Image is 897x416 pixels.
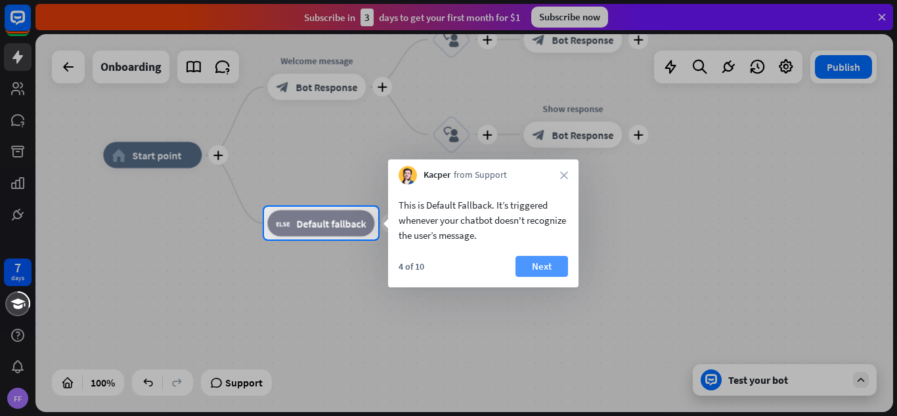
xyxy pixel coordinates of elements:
[515,256,568,277] button: Next
[296,217,366,230] span: Default fallback
[399,260,424,272] div: 4 of 10
[454,169,507,182] span: from Support
[424,169,450,182] span: Kacper
[399,198,568,243] div: This is Default Fallback. It’s triggered whenever your chatbot doesn't recognize the user’s message.
[276,217,290,230] i: block_fallback
[11,5,50,45] button: Open LiveChat chat widget
[560,171,568,179] i: close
